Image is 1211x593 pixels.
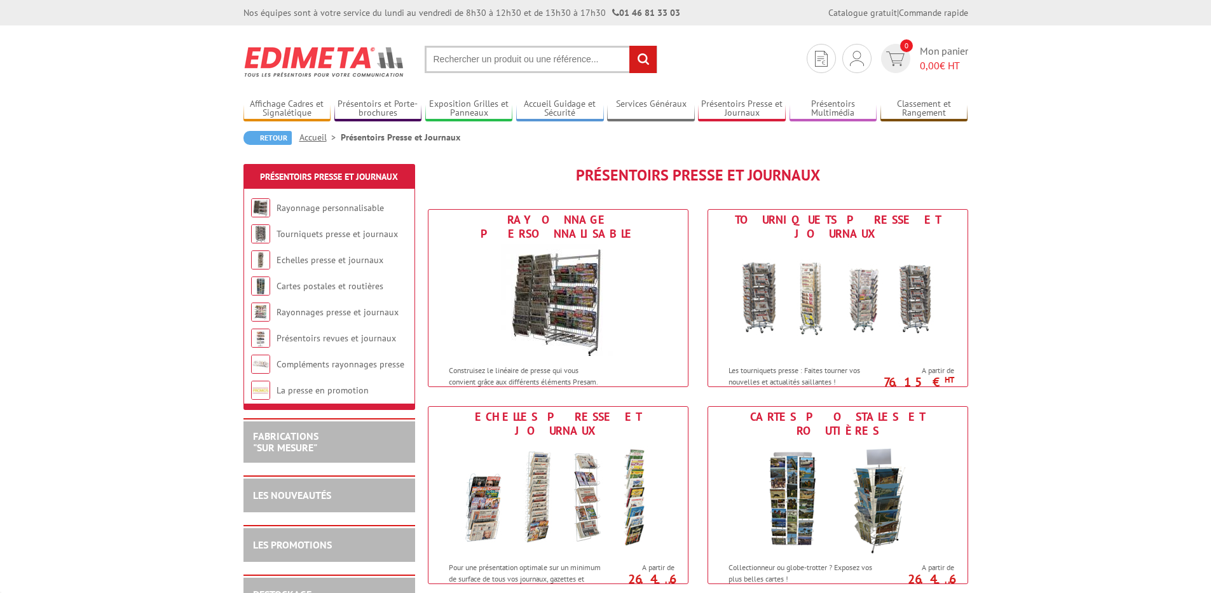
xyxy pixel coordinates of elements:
[698,99,786,119] a: Présentoirs Presse et Journaux
[251,303,270,322] img: Rayonnages presse et journaux
[428,209,688,387] a: Rayonnage personnalisable Rayonnage personnalisable Construisez le linéaire de presse qui vous co...
[850,51,864,66] img: devis rapide
[243,99,331,119] a: Affichage Cadres et Signalétique
[432,410,685,438] div: Echelles presse et journaux
[815,51,828,67] img: devis rapide
[428,167,968,184] h1: Présentoirs Presse et Journaux
[899,7,968,18] a: Commande rapide
[886,51,905,66] img: devis rapide
[251,250,270,269] img: Echelles presse et journaux
[828,6,968,19] div: |
[253,538,332,551] a: LES PROMOTIONS
[253,489,331,501] a: LES NOUVEAUTÉS
[790,99,877,119] a: Présentoirs Multimédia
[889,562,954,573] span: A partir de
[251,224,270,243] img: Tourniquets presse et journaux
[251,198,270,217] img: Rayonnage personnalisable
[277,202,384,214] a: Rayonnage personnalisable
[720,441,955,556] img: Cartes postales et routières
[277,332,396,344] a: Présentoirs revues et journaux
[251,355,270,374] img: Compléments rayonnages presse
[828,7,897,18] a: Catalogue gratuit
[277,228,398,240] a: Tourniquets presse et journaux
[711,213,964,241] div: Tourniquets presse et journaux
[883,378,954,386] p: 76.15 €
[260,171,398,182] a: Présentoirs Presse et Journaux
[516,99,604,119] a: Accueil Guidage et Sécurité
[945,579,954,590] sup: HT
[449,365,606,386] p: Construisez le linéaire de presse qui vous convient grâce aux différents éléments Presam.
[945,374,954,385] sup: HT
[711,410,964,438] div: Cartes postales et routières
[610,562,674,573] span: A partir de
[277,306,399,318] a: Rayonnages presse et journaux
[612,7,680,18] strong: 01 46 81 33 03
[878,44,968,73] a: devis rapide 0 Mon panier 0,00€ HT
[603,575,674,590] p: 26.46 €
[720,244,955,358] img: Tourniquets presse et journaux
[729,365,886,386] p: Les tourniquets presse : Faites tourner vos nouvelles et actualités saillantes !
[920,58,968,73] span: € HT
[665,579,674,590] sup: HT
[277,280,383,292] a: Cartes postales et routières
[920,59,940,72] span: 0,00
[251,381,270,400] img: La presse en promotion
[425,99,513,119] a: Exposition Grilles et Panneaux
[889,365,954,376] span: A partir de
[883,575,954,590] p: 26.46 €
[432,213,685,241] div: Rayonnage personnalisable
[243,38,406,85] img: Edimeta
[428,406,688,584] a: Echelles presse et journaux Echelles presse et journaux Pour une présentation optimale sur un min...
[253,430,318,454] a: FABRICATIONS"Sur Mesure"
[900,39,913,52] span: 0
[607,99,695,119] a: Services Généraux
[277,385,369,396] a: La presse en promotion
[243,6,680,19] div: Nos équipes sont à votre service du lundi au vendredi de 8h30 à 12h30 et de 13h30 à 17h30
[441,441,676,556] img: Echelles presse et journaux
[708,209,968,387] a: Tourniquets presse et journaux Tourniquets presse et journaux Les tourniquets presse : Faites tou...
[299,132,341,143] a: Accueil
[334,99,422,119] a: Présentoirs et Porte-brochures
[880,99,968,119] a: Classement et Rangement
[425,46,657,73] input: Rechercher un produit ou une référence...
[920,44,968,73] span: Mon panier
[277,358,404,370] a: Compléments rayonnages presse
[629,46,657,73] input: rechercher
[501,244,615,358] img: Rayonnage personnalisable
[341,131,460,144] li: Présentoirs Presse et Journaux
[243,131,292,145] a: Retour
[277,254,383,266] a: Echelles presse et journaux
[251,276,270,296] img: Cartes postales et routières
[708,406,968,584] a: Cartes postales et routières Cartes postales et routières Collectionneur ou globe-trotter ? Expos...
[251,329,270,348] img: Présentoirs revues et journaux
[729,562,886,583] p: Collectionneur ou globe-trotter ? Exposez vos plus belles cartes !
